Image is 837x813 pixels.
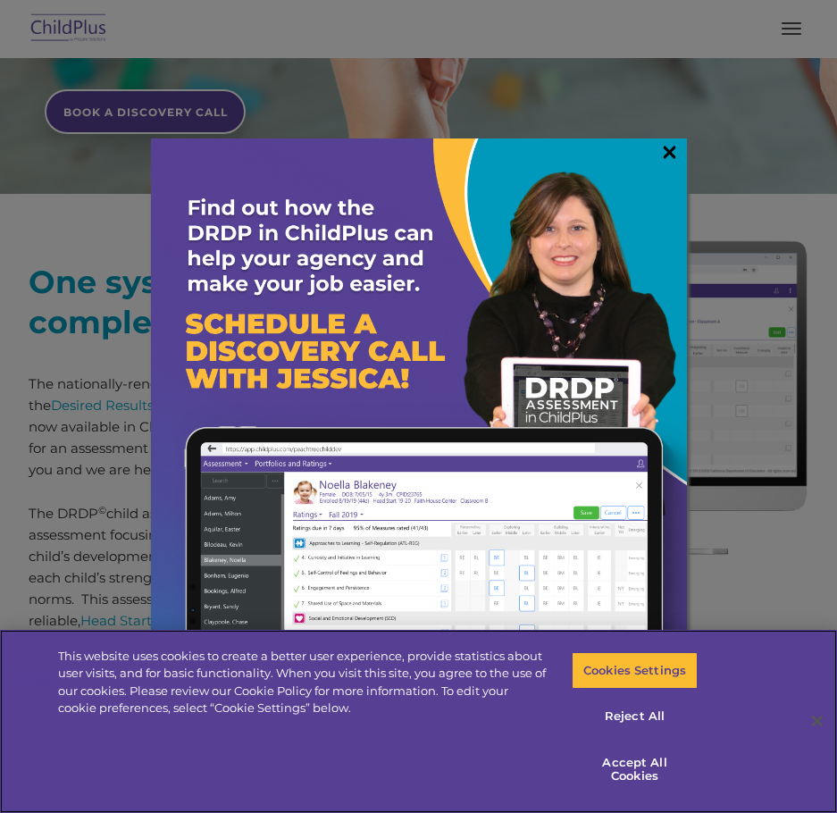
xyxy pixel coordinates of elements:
[659,143,680,161] a: ×
[572,652,698,690] button: Cookies Settings
[572,744,698,795] button: Accept All Cookies
[572,698,698,735] button: Reject All
[798,701,837,741] button: Close
[58,648,547,717] div: This website uses cookies to create a better user experience, provide statistics about user visit...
